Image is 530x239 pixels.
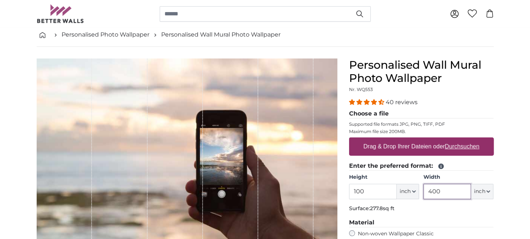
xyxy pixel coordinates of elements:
label: Width [423,174,493,181]
legend: Choose a file [349,109,494,118]
h1: Personalised Wall Mural Photo Wallpaper [349,58,494,85]
span: inch [474,188,485,195]
a: Personalised Wall Mural Photo Wallpaper [161,30,281,39]
button: inch [471,184,493,199]
span: 40 reviews [386,99,418,106]
span: inch [400,188,411,195]
button: inch [397,184,419,199]
img: Betterwalls [37,4,84,23]
label: Drag & Drop Ihrer Dateien oder [360,139,482,154]
span: 277.8sq ft [370,205,394,212]
nav: breadcrumbs [37,23,494,47]
span: Nr. WQ553 [349,87,373,92]
p: Maximum file size 200MB. [349,129,494,134]
a: Personalised Photo Wallpaper [62,30,149,39]
p: Surface: [349,205,494,212]
u: Durchsuchen [445,143,479,149]
legend: Enter the preferred format: [349,162,494,171]
label: Height [349,174,419,181]
legend: Material [349,218,494,227]
p: Supported file formats JPG, PNG, TIFF, PDF [349,121,494,127]
span: 4.38 stars [349,99,386,106]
